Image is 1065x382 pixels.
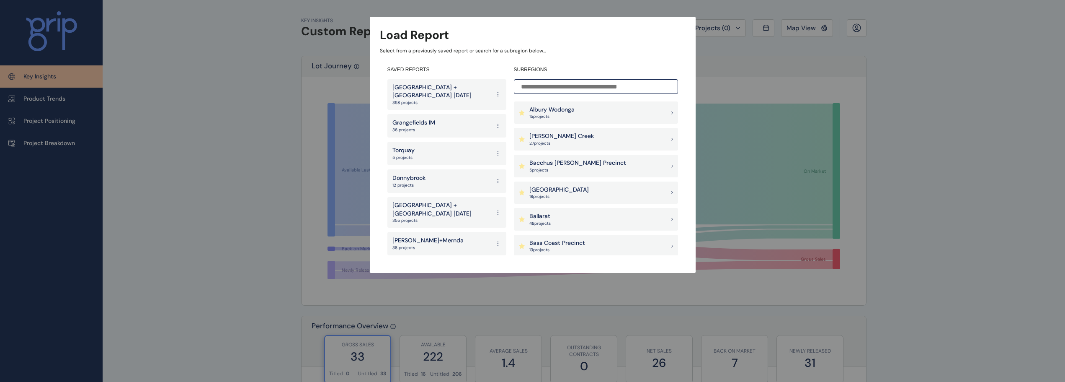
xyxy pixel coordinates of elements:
p: [GEOGRAPHIC_DATA] + [GEOGRAPHIC_DATA] [DATE] [392,201,490,218]
p: [PERSON_NAME]+Mernda [392,236,464,245]
p: Bass Coast Precinct [529,239,585,247]
p: Select from a previously saved report or search for a subregion below... [380,47,686,55]
p: 358 projects [392,100,490,106]
p: Albury Wodonga [529,106,575,114]
h4: SUBREGIONS [514,66,678,73]
p: 18 project s [529,194,589,200]
p: 36 projects [392,127,435,133]
p: [GEOGRAPHIC_DATA] + [GEOGRAPHIC_DATA] [DATE] [392,83,490,100]
p: Grangefields IM [392,119,435,127]
p: [PERSON_NAME] Creek [529,132,594,140]
h3: Load Report [380,27,449,43]
p: 48 project s [529,221,551,226]
p: 13 project s [529,247,585,253]
p: 5 project s [529,167,626,173]
p: 5 projects [392,155,415,161]
p: [GEOGRAPHIC_DATA] [529,186,589,194]
p: Donnybrook [392,174,425,182]
p: 38 projects [392,245,464,251]
p: Bacchus [PERSON_NAME] Precinct [529,159,626,167]
p: Torquay [392,146,415,155]
h4: SAVED REPORTS [387,66,506,73]
p: 12 projects [392,182,425,188]
p: 27 project s [529,140,594,146]
p: Ballarat [529,212,551,221]
p: 355 projects [392,218,490,223]
p: 15 project s [529,114,575,120]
